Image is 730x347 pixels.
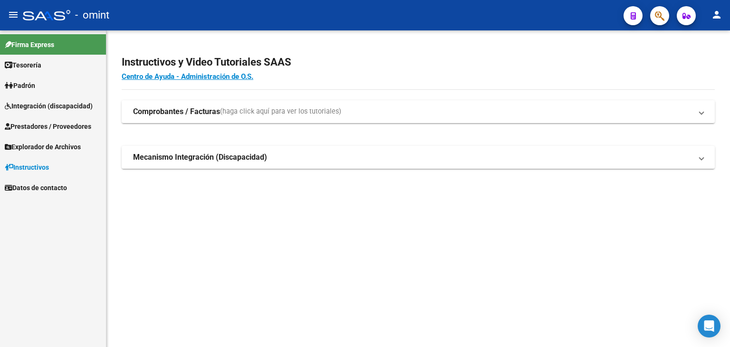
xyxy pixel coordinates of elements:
[711,9,722,20] mat-icon: person
[5,101,93,111] span: Integración (discapacidad)
[5,142,81,152] span: Explorador de Archivos
[133,106,220,117] strong: Comprobantes / Facturas
[5,121,91,132] span: Prestadores / Proveedores
[220,106,341,117] span: (haga click aquí para ver los tutoriales)
[122,53,715,71] h2: Instructivos y Video Tutoriales SAAS
[75,5,109,26] span: - omint
[122,146,715,169] mat-expansion-panel-header: Mecanismo Integración (Discapacidad)
[5,39,54,50] span: Firma Express
[5,80,35,91] span: Padrón
[133,152,267,163] strong: Mecanismo Integración (Discapacidad)
[5,183,67,193] span: Datos de contacto
[122,72,253,81] a: Centro de Ayuda - Administración de O.S.
[698,315,720,337] div: Open Intercom Messenger
[5,162,49,173] span: Instructivos
[122,100,715,123] mat-expansion-panel-header: Comprobantes / Facturas(haga click aquí para ver los tutoriales)
[8,9,19,20] mat-icon: menu
[5,60,41,70] span: Tesorería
